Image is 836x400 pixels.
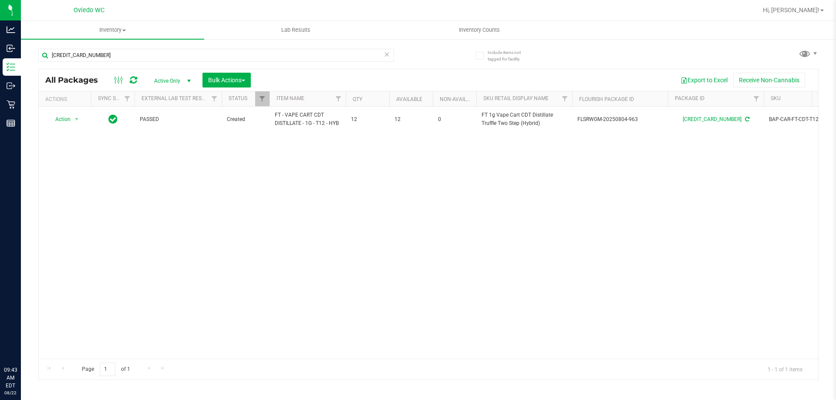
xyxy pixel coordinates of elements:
[227,115,264,124] span: Created
[488,49,531,62] span: Include items not tagged for facility
[675,73,733,87] button: Export to Excel
[21,26,204,34] span: Inventory
[353,96,362,102] a: Qty
[744,116,749,122] span: Sync from Compliance System
[142,95,210,101] a: External Lab Test Result
[7,63,15,71] inline-svg: Inventory
[396,96,422,102] a: Available
[7,119,15,128] inline-svg: Reports
[120,91,135,106] a: Filter
[275,111,340,128] span: FT - VAPE CART CDT DISTILLATE - 1G - T12 - HYB
[74,363,137,376] span: Page of 1
[733,73,805,87] button: Receive Non-Cannabis
[100,363,115,376] input: 1
[7,100,15,109] inline-svg: Retail
[763,7,819,13] span: Hi, [PERSON_NAME]!
[384,49,390,60] span: Clear
[270,26,322,34] span: Lab Results
[483,95,549,101] a: Sku Retail Display Name
[558,91,572,106] a: Filter
[351,115,384,124] span: 12
[7,25,15,34] inline-svg: Analytics
[771,95,781,101] a: SKU
[202,73,251,87] button: Bulk Actions
[9,330,35,356] iframe: Resource center
[683,116,742,122] a: [CREDIT_CARD_NUMBER]
[761,363,809,376] span: 1 - 1 of 1 items
[47,113,71,125] span: Action
[749,91,764,106] a: Filter
[769,115,835,124] span: BAP-CAR-FT-CDT-T121M
[71,113,82,125] span: select
[207,91,222,106] a: Filter
[447,26,512,34] span: Inventory Counts
[438,115,471,124] span: 0
[7,81,15,90] inline-svg: Outbound
[331,91,346,106] a: Filter
[204,21,388,39] a: Lab Results
[579,96,634,102] a: Flourish Package ID
[276,95,304,101] a: Item Name
[675,95,705,101] a: Package ID
[482,111,567,128] span: FT 1g Vape Cart CDT Distillate Truffle Two Step (Hybrid)
[394,115,428,124] span: 12
[4,366,17,390] p: 09:43 AM EDT
[140,115,216,124] span: PASSED
[388,21,571,39] a: Inventory Counts
[577,115,663,124] span: FLSRWGM-20250804-963
[26,329,36,339] iframe: Resource center unread badge
[7,44,15,53] inline-svg: Inbound
[21,21,204,39] a: Inventory
[45,96,88,102] div: Actions
[98,95,131,101] a: Sync Status
[4,390,17,396] p: 08/22
[208,77,245,84] span: Bulk Actions
[440,96,479,102] a: Non-Available
[74,7,104,14] span: Oviedo WC
[229,95,247,101] a: Status
[45,75,107,85] span: All Packages
[108,113,118,125] span: In Sync
[38,49,394,62] input: Search Package ID, Item Name, SKU, Lot or Part Number...
[255,91,270,106] a: Filter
